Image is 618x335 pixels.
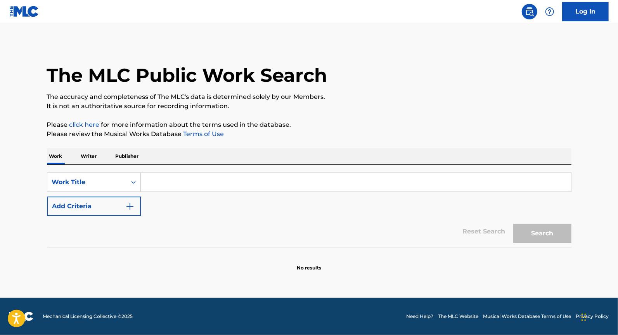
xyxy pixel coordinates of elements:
[9,312,33,321] img: logo
[47,148,65,164] p: Work
[47,102,571,111] p: It is not an authoritative source for recording information.
[525,7,534,16] img: search
[52,178,122,187] div: Work Title
[582,306,586,329] div: Drag
[522,4,537,19] a: Public Search
[579,298,618,335] iframe: Chat Widget
[545,7,554,16] img: help
[113,148,141,164] p: Publisher
[406,313,433,320] a: Need Help?
[438,313,478,320] a: The MLC Website
[9,6,39,17] img: MLC Logo
[297,255,321,271] p: No results
[125,202,135,211] img: 9d2ae6d4665cec9f34b9.svg
[542,4,557,19] div: Help
[43,313,133,320] span: Mechanical Licensing Collective © 2025
[47,64,327,87] h1: The MLC Public Work Search
[182,130,224,138] a: Terms of Use
[562,2,609,21] a: Log In
[47,92,571,102] p: The accuracy and completeness of The MLC's data is determined solely by our Members.
[47,197,141,216] button: Add Criteria
[47,173,571,247] form: Search Form
[69,121,100,128] a: click here
[483,313,571,320] a: Musical Works Database Terms of Use
[47,130,571,139] p: Please review the Musical Works Database
[79,148,99,164] p: Writer
[47,120,571,130] p: Please for more information about the terms used in the database.
[576,313,609,320] a: Privacy Policy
